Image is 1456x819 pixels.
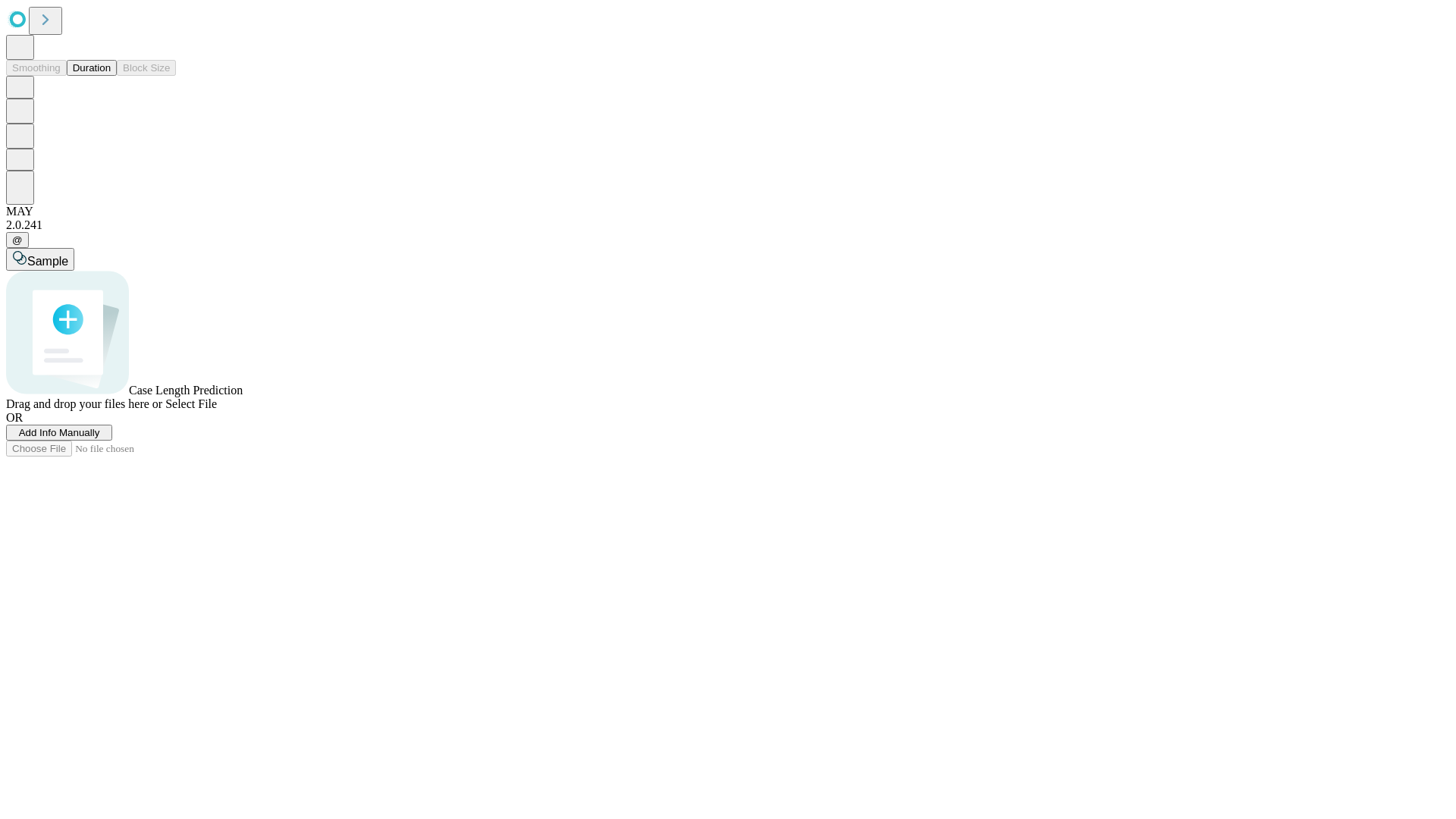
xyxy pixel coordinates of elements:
[19,427,100,438] span: Add Info Manually
[27,255,68,268] span: Sample
[129,384,243,397] span: Case Length Prediction
[6,232,29,248] button: @
[6,411,23,424] span: OR
[6,60,67,76] button: Smoothing
[6,248,74,271] button: Sample
[6,218,1450,232] div: 2.0.241
[6,205,1450,218] div: MAY
[67,60,117,76] button: Duration
[12,234,23,246] span: @
[165,397,217,410] span: Select File
[6,397,162,410] span: Drag and drop your files here or
[6,425,112,441] button: Add Info Manually
[117,60,176,76] button: Block Size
